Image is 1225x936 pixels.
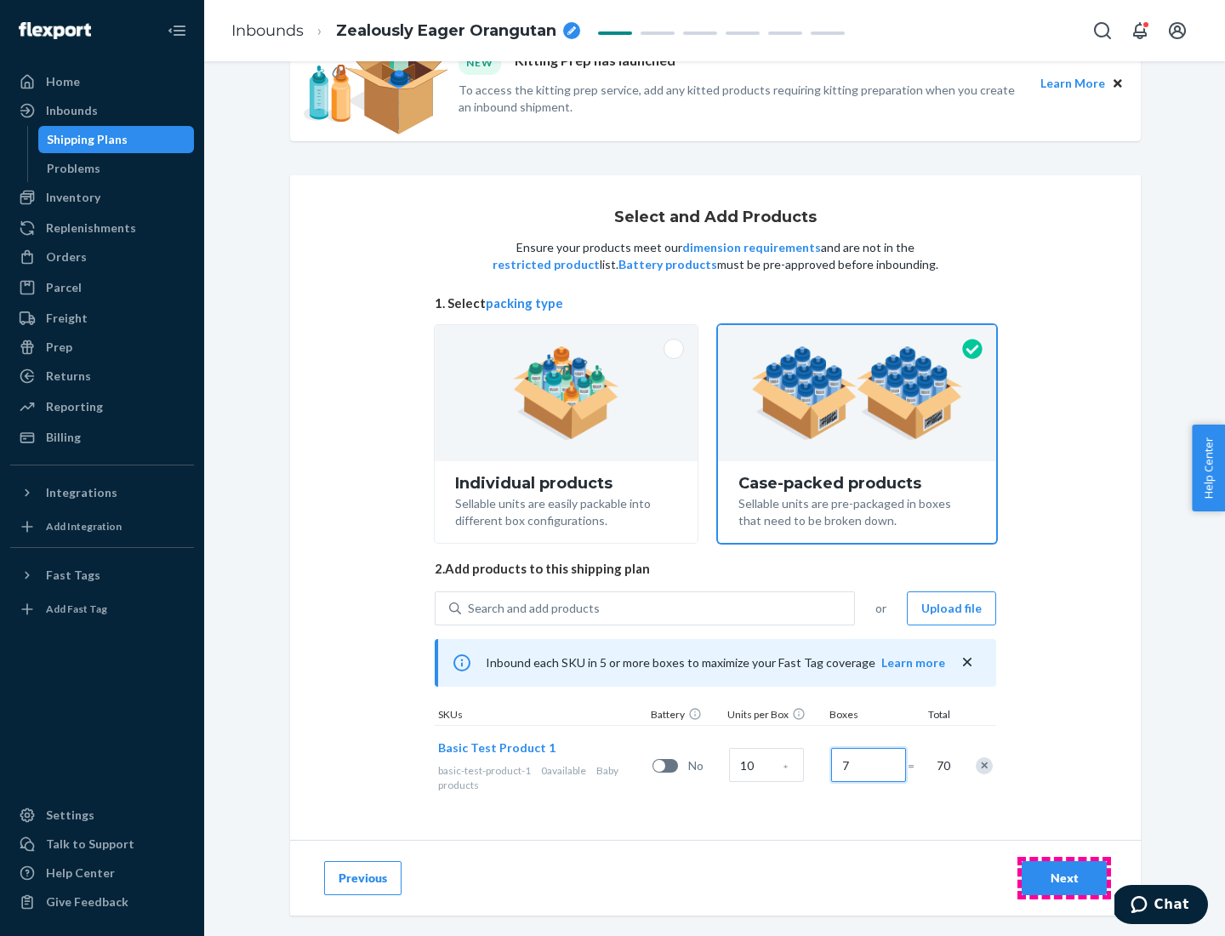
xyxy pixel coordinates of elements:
[907,591,996,625] button: Upload file
[724,707,826,725] div: Units per Box
[435,294,996,312] span: 1. Select
[729,748,804,782] input: Case Quantity
[46,368,91,385] div: Returns
[10,393,194,420] a: Reporting
[10,184,194,211] a: Inventory
[10,362,194,390] a: Returns
[1123,14,1157,48] button: Open notifications
[46,73,80,90] div: Home
[881,654,945,671] button: Learn more
[46,429,81,446] div: Billing
[47,160,100,177] div: Problems
[618,256,717,273] button: Battery products
[908,757,925,774] span: =
[513,346,619,440] img: individual-pack.facf35554cb0f1810c75b2bd6df2d64e.png
[46,189,100,206] div: Inventory
[438,739,556,756] button: Basic Test Product 1
[46,398,103,415] div: Reporting
[218,6,594,56] ol: breadcrumbs
[486,294,563,312] button: packing type
[1160,14,1194,48] button: Open account menu
[738,492,976,529] div: Sellable units are pre-packaged in boxes that need to be broken down.
[459,82,1025,116] p: To access the kitting prep service, add any kitted products requiring kitting preparation when yo...
[647,707,724,725] div: Battery
[10,424,194,451] a: Billing
[959,653,976,671] button: close
[46,865,115,882] div: Help Center
[38,126,195,153] a: Shipping Plans
[875,600,886,617] span: or
[455,475,677,492] div: Individual products
[435,639,996,687] div: Inbound each SKU in 5 or more boxes to maximize your Fast Tag coverage
[491,239,940,273] p: Ensure your products meet our and are not in the list. must be pre-approved before inbounding.
[46,836,134,853] div: Talk to Support
[10,479,194,506] button: Integrations
[826,707,911,725] div: Boxes
[468,600,600,617] div: Search and add products
[46,279,82,296] div: Parcel
[10,305,194,332] a: Freight
[10,274,194,301] a: Parcel
[688,757,722,774] span: No
[46,602,107,616] div: Add Fast Tag
[46,248,87,265] div: Orders
[10,243,194,271] a: Orders
[1085,14,1120,48] button: Open Search Box
[682,239,821,256] button: dimension requirements
[46,220,136,237] div: Replenishments
[438,764,531,777] span: basic-test-product-1
[438,740,556,755] span: Basic Test Product 1
[10,513,194,540] a: Add Integration
[46,567,100,584] div: Fast Tags
[541,764,586,777] span: 0 available
[831,748,906,782] input: Number of boxes
[1114,885,1208,927] iframe: Opens a widget where you can chat to one of our agents
[435,707,647,725] div: SKUs
[459,51,501,74] div: NEW
[336,20,556,43] span: Zealously Eager Orangutan
[46,519,122,534] div: Add Integration
[455,492,677,529] div: Sellable units are easily packable into different box configurations.
[10,830,194,858] button: Talk to Support
[1108,74,1127,93] button: Close
[231,21,304,40] a: Inbounds
[933,757,950,774] span: 70
[614,209,817,226] h1: Select and Add Products
[10,802,194,829] a: Settings
[1036,870,1092,887] div: Next
[324,861,402,895] button: Previous
[46,893,128,910] div: Give Feedback
[46,310,88,327] div: Freight
[911,707,954,725] div: Total
[493,256,600,273] button: restricted product
[738,475,976,492] div: Case-packed products
[46,102,98,119] div: Inbounds
[1022,861,1107,895] button: Next
[751,346,963,440] img: case-pack.59cecea509d18c883b923b81aeac6d0b.png
[46,807,94,824] div: Settings
[976,757,993,774] div: Remove Item
[10,859,194,887] a: Help Center
[10,334,194,361] a: Prep
[38,155,195,182] a: Problems
[46,484,117,501] div: Integrations
[10,214,194,242] a: Replenishments
[10,68,194,95] a: Home
[10,97,194,124] a: Inbounds
[435,560,996,578] span: 2. Add products to this shipping plan
[10,888,194,916] button: Give Feedback
[19,22,91,39] img: Flexport logo
[438,763,646,792] div: Baby products
[1192,425,1225,511] button: Help Center
[46,339,72,356] div: Prep
[10,596,194,623] a: Add Fast Tag
[47,131,128,148] div: Shipping Plans
[160,14,194,48] button: Close Navigation
[515,51,675,74] p: Kitting Prep has launched
[1040,74,1105,93] button: Learn More
[10,562,194,589] button: Fast Tags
